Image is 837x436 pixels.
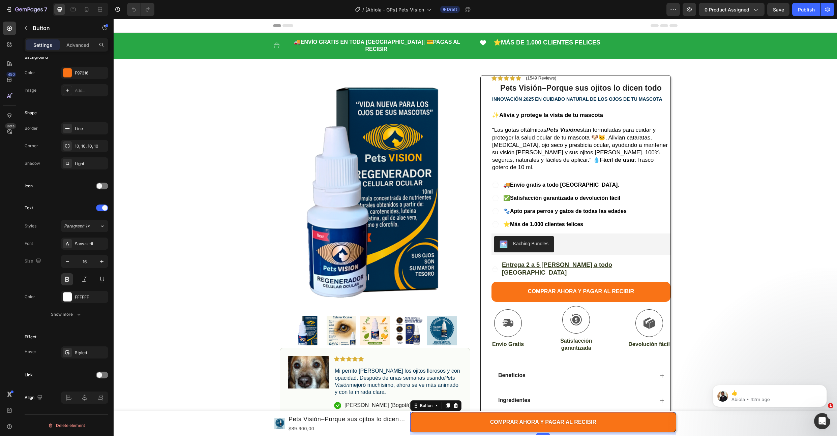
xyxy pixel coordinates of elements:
[396,163,504,169] strong: Envío gratis a todo [GEOGRAPHIC_DATA]
[25,110,37,116] div: Shape
[25,143,38,149] div: Corner
[64,223,90,229] span: Paragraph 1*
[705,6,749,13] span: 0 product assigned
[231,383,297,390] p: [PERSON_NAME] (Bogotà)
[767,3,789,16] button: Save
[379,93,556,100] p: ✨
[75,241,107,247] div: Sans-serif
[365,6,424,13] span: [Abiola - GPs] Pets Vision
[75,161,107,167] div: Light
[25,241,33,247] div: Font
[25,372,33,378] div: Link
[252,20,347,33] strong: PAGAS AL RECIBIR
[381,217,440,233] button: Kaching Bundles
[174,395,294,406] h1: Pets Visión–Porque sus ojitos lo dicen todo
[399,221,435,228] div: Kaching Bundles
[48,422,85,430] div: Delete element
[75,143,107,149] div: 10, 10, 10, 10
[25,223,36,229] div: Styles
[51,311,82,318] div: Show more
[388,243,499,257] u: Entrega 2 a 5 [PERSON_NAME] a todo [GEOGRAPHIC_DATA]
[75,294,107,300] div: FFFFFF
[699,3,765,16] button: 0 product assigned
[25,125,38,131] div: Border
[378,263,557,283] button: <p><strong>&nbsp;COMPRAR AHORA Y PAGAR AL RECIBIR</strong></p>
[362,6,364,13] span: /
[25,349,36,355] div: Hover
[828,403,833,408] span: 1
[702,371,837,418] iframe: Intercom notifications message
[435,319,490,333] p: Satisfacción garantizada
[385,378,417,385] p: Ingredientes
[386,93,489,99] strong: Alivia y protege la vista de tu mascota
[25,205,33,211] div: Text
[378,64,557,75] h1: Pets Visión–Porque sus ojitos lo dicen todo
[6,72,16,77] div: 450
[75,350,107,356] div: Styled
[390,175,513,183] p: ✅
[75,126,107,132] div: Line
[447,6,457,12] span: Draft
[377,400,483,406] strong: COMPRAR AHORA Y PAGAR AL RECIBIR
[127,3,154,16] div: Undo/Redo
[25,393,44,402] div: Align
[297,393,563,413] button: <p><strong>&nbsp;COMPRAR AHORA Y PAGAR AL RECIBIR</strong></p>
[396,189,513,195] strong: Apto para perros y gatos de todas las edades
[515,322,556,328] strong: Devolución fácil
[792,3,820,16] button: Publish
[390,201,513,210] p: ⭐
[221,356,341,369] i: Pets Visión
[386,221,394,229] img: KachingBundles.png
[25,183,33,189] div: Icon
[187,20,310,26] strong: ENVÍO GRATIS EN TODA [GEOGRAPHIC_DATA]
[75,88,107,94] div: Add...
[25,420,108,431] button: Delete element
[33,24,90,32] p: Button
[61,220,108,232] button: Paragraph 1*
[486,138,521,144] strong: Fácil de usar
[798,6,815,13] div: Publish
[379,77,556,83] p: Innovación 2025 en cuidado natural de los ojos de tu mascota
[33,41,52,49] p: Settings
[305,384,320,390] div: Button
[114,19,837,436] iframe: To enrich screen reader interactions, please activate Accessibility in Grammarly extension settings
[66,41,89,49] p: Advanced
[3,3,50,16] button: 7
[175,337,215,370] img: gempages_570079786332849024-d15d4dd8-af6b-43c7-8032-3973c4bf0c1b.jpg
[396,203,470,208] strong: Más de 1.000 clientes felices
[396,176,507,182] strong: Satisfacción garantizada o devolución fácil
[380,20,487,28] p: ⭐
[25,334,36,340] div: Effect
[174,406,294,414] div: $89.900,00
[25,70,35,76] div: Color
[173,20,354,34] p: 🚚 | 💳 |
[814,413,830,429] iframe: Intercom live chat
[25,294,35,300] div: Color
[379,322,410,329] p: Envío Gratis
[414,270,520,275] strong: COMPRAR AHORA Y PAGAR AL RECIBIR
[25,87,36,93] div: Image
[221,349,348,377] p: Mi perrito [PERSON_NAME] los ojitos llorosos y con opacidad. Después de unas semanas usando mejor...
[390,162,513,170] p: 🚚 .
[25,308,108,320] button: Show more
[379,107,556,152] p: “Las gotas oftálmicas están formuladas para cuidar y proteger la salud ocular de tu mascota 🐶🐱. A...
[75,70,107,76] div: F97316
[387,20,487,27] strong: MÁS DE 1.000 CLIENTES FELICES
[412,57,443,62] p: (1549 Reviews)
[773,7,784,12] span: Save
[25,160,40,166] div: Shadow
[44,5,47,13] p: 7
[25,257,42,266] div: Size
[25,54,48,60] div: Background
[385,353,412,360] p: Beneficios
[433,108,464,114] strong: Pets Visión
[5,123,16,129] div: Beta
[390,188,513,196] p: 🐾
